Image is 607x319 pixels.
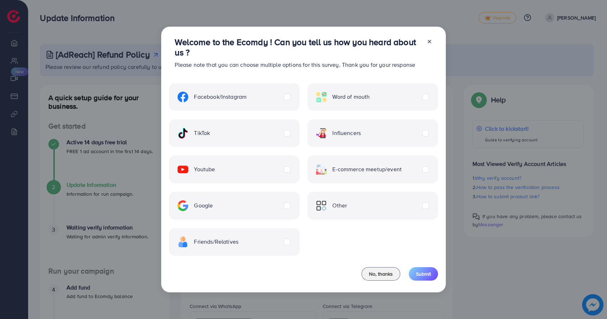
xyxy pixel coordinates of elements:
[361,267,400,281] button: No, thanks
[316,200,327,211] img: ic-other.99c3e012.svg
[332,93,370,101] span: Word of mouth
[332,201,347,210] span: Other
[178,237,188,247] img: ic-freind.8e9a9d08.svg
[316,164,327,175] img: ic-ecommerce.d1fa3848.svg
[194,238,238,246] span: Friends/Relatives
[194,201,213,210] span: Google
[194,93,247,101] span: Facebook/Instagram
[175,37,421,58] h3: Welcome to the Ecomdy ! Can you tell us how you heard about us ?
[332,165,402,173] span: E-commerce meetup/event
[178,200,188,211] img: ic-google.5bdd9b68.svg
[194,165,215,173] span: Youtube
[178,92,188,102] img: ic-facebook.134605ef.svg
[178,164,188,175] img: ic-youtube.715a0ca2.svg
[409,267,438,281] button: Submit
[316,92,327,102] img: ic-word-of-mouth.a439123d.svg
[316,128,327,139] img: ic-influencers.a620ad43.svg
[178,128,188,139] img: ic-tiktok.4b20a09a.svg
[369,270,393,277] span: No, thanks
[332,129,361,137] span: Influencers
[416,270,431,277] span: Submit
[175,60,421,69] p: Please note that you can choose multiple options for this survey. Thank you for your response
[194,129,210,137] span: TikTok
